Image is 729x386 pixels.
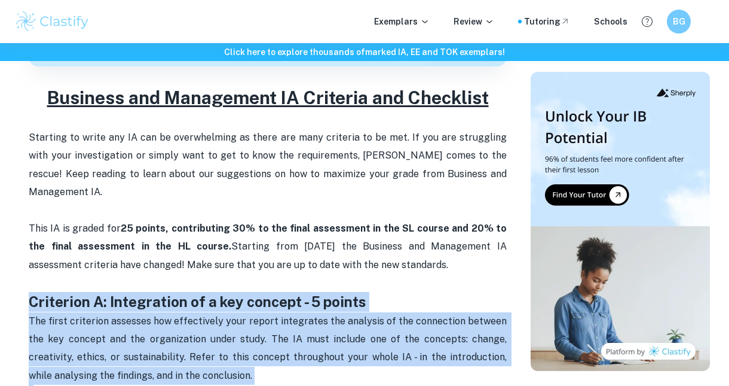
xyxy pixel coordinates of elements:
[29,315,509,381] span: The first criterion assesses how effectively your report integrates the analysis of the connectio...
[531,72,710,371] img: Thumbnail
[672,15,686,28] h6: BG
[2,45,727,59] h6: Click here to explore thousands of marked IA, EE and TOK exemplars !
[524,15,570,28] a: Tutoring
[14,10,90,34] img: Clastify logo
[29,111,507,293] p: Starting to write any IA can be overwhelming as there are many criteria to be met. If you are str...
[47,87,489,108] u: Business and Management IA Criteria and Checklist
[29,223,509,252] strong: 25 points, contributing 30% to the final assessment in the SL course and 20% to the final assessm...
[667,10,691,34] button: BG
[637,11,657,32] button: Help and Feedback
[374,15,430,28] p: Exemplars
[29,223,509,270] span: This IA is graded for Starting from [DATE] the Business and Management IA assessment criteria hav...
[29,293,366,310] strong: Criterion A: Integration of a key concept - 5 points
[594,15,627,28] a: Schools
[454,15,494,28] p: Review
